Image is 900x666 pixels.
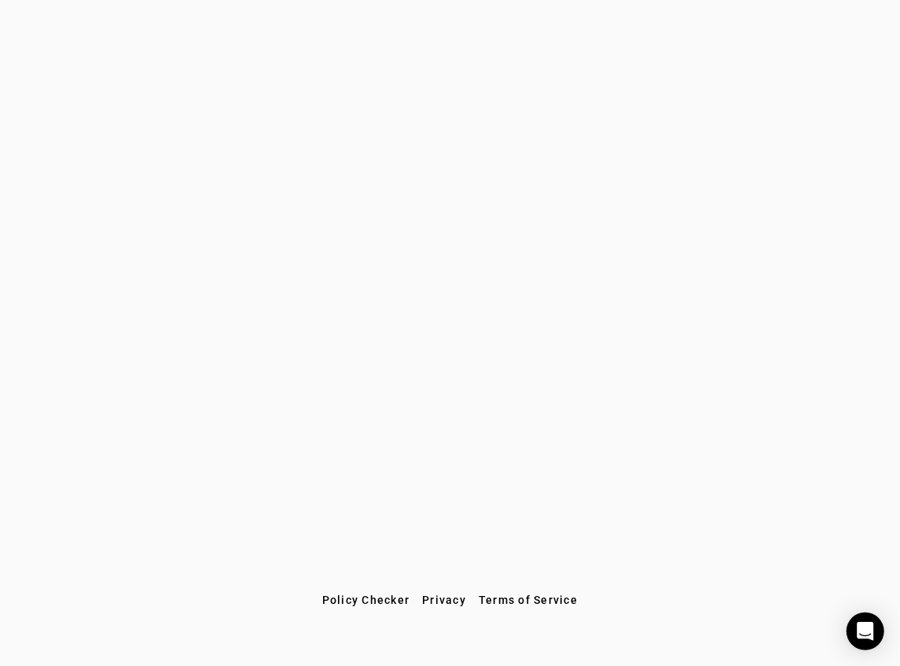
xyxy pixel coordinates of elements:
[422,594,466,606] span: Privacy
[479,594,578,606] span: Terms of Service
[416,586,472,614] button: Privacy
[472,586,584,614] button: Terms of Service
[322,594,410,606] span: Policy Checker
[847,613,884,650] div: Open Intercom Messenger
[316,586,417,614] button: Policy Checker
